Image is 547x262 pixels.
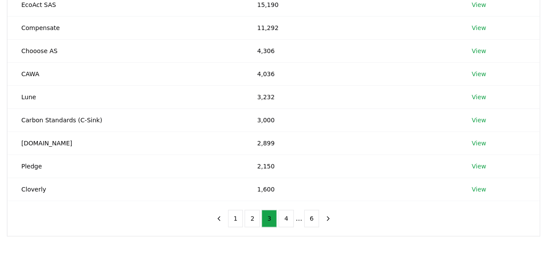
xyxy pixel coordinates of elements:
[7,85,243,108] td: Lune
[262,210,277,227] button: 3
[472,70,486,78] a: View
[304,210,319,227] button: 6
[245,210,260,227] button: 2
[7,16,243,39] td: Compensate
[7,131,243,155] td: [DOMAIN_NAME]
[7,108,243,131] td: Carbon Standards (C-Sink)
[7,39,243,62] td: Chooose AS
[243,39,458,62] td: 4,306
[243,62,458,85] td: 4,036
[243,85,458,108] td: 3,232
[472,24,486,32] a: View
[243,178,458,201] td: 1,600
[472,162,486,171] a: View
[321,210,336,227] button: next page
[279,210,294,227] button: 4
[472,116,486,124] a: View
[211,210,226,227] button: previous page
[243,131,458,155] td: 2,899
[7,178,243,201] td: Cloverly
[472,139,486,148] a: View
[7,155,243,178] td: Pledge
[228,210,243,227] button: 1
[295,213,302,224] li: ...
[472,47,486,55] a: View
[243,108,458,131] td: 3,000
[472,93,486,101] a: View
[243,155,458,178] td: 2,150
[243,16,458,39] td: 11,292
[472,0,486,9] a: View
[472,185,486,194] a: View
[7,62,243,85] td: CAWA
